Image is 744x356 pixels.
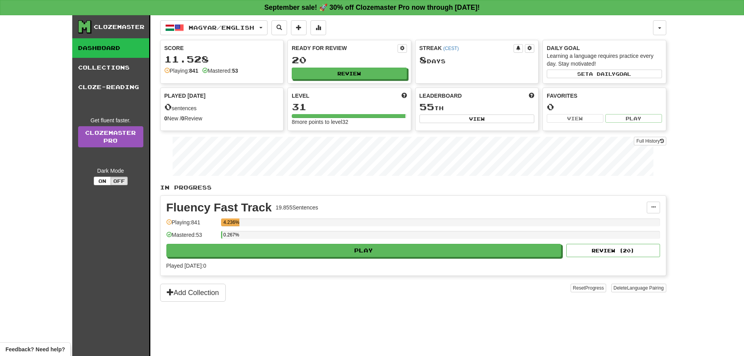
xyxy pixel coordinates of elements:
[5,345,65,353] span: Open feedback widget
[160,284,226,302] button: Add Collection
[164,92,206,100] span: Played [DATE]
[634,137,666,145] button: Full History
[627,285,664,291] span: Language Pairing
[401,92,407,100] span: Score more points to level up
[419,54,427,65] span: 8
[94,177,111,185] button: On
[547,92,662,100] div: Favorites
[164,54,280,64] div: 11.528
[264,4,480,11] strong: September sale! 🚀 30% off Clozemaster Pro now through [DATE]!
[164,115,168,122] strong: 0
[164,101,172,112] span: 0
[585,285,604,291] span: Progress
[72,38,149,58] a: Dashboard
[189,24,254,31] span: Magyar / English
[292,118,407,126] div: 8 more points to level 32
[78,116,143,124] div: Get fluent faster.
[181,115,184,122] strong: 0
[166,202,272,213] div: Fluency Fast Track
[164,114,280,122] div: New / Review
[72,77,149,97] a: Cloze-Reading
[547,102,662,112] div: 0
[94,23,145,31] div: Clozemaster
[164,67,198,75] div: Playing:
[202,67,238,75] div: Mastered:
[566,244,660,257] button: Review (20)
[419,114,535,123] button: View
[78,167,143,175] div: Dark Mode
[164,102,280,112] div: sentences
[166,218,217,231] div: Playing: 841
[292,102,407,112] div: 31
[72,58,149,77] a: Collections
[276,204,318,211] div: 19.855 Sentences
[547,114,603,123] button: View
[589,71,616,77] span: a daily
[166,244,562,257] button: Play
[292,44,398,52] div: Ready for Review
[310,20,326,35] button: More stats
[419,55,535,65] div: Day s
[571,284,606,292] button: ResetProgress
[529,92,534,100] span: This week in points, UTC
[419,92,462,100] span: Leaderboard
[78,126,143,147] a: ClozemasterPro
[291,20,307,35] button: Add sentence to collection
[611,284,666,292] button: DeleteLanguage Pairing
[166,263,206,269] span: Played [DATE]: 0
[547,52,662,68] div: Learning a language requires practice every day. Stay motivated!
[111,177,128,185] button: Off
[166,231,217,244] div: Mastered: 53
[292,55,407,65] div: 20
[164,44,280,52] div: Score
[419,102,535,112] div: th
[271,20,287,35] button: Search sentences
[547,70,662,78] button: Seta dailygoal
[292,68,407,79] button: Review
[232,68,238,74] strong: 53
[605,114,662,123] button: Play
[223,218,239,226] div: 4.236%
[547,44,662,52] div: Daily Goal
[160,184,666,191] p: In Progress
[292,92,309,100] span: Level
[160,20,268,35] button: Magyar/English
[419,101,434,112] span: 55
[189,68,198,74] strong: 841
[419,44,514,52] div: Streak
[443,46,459,51] a: (CEST)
